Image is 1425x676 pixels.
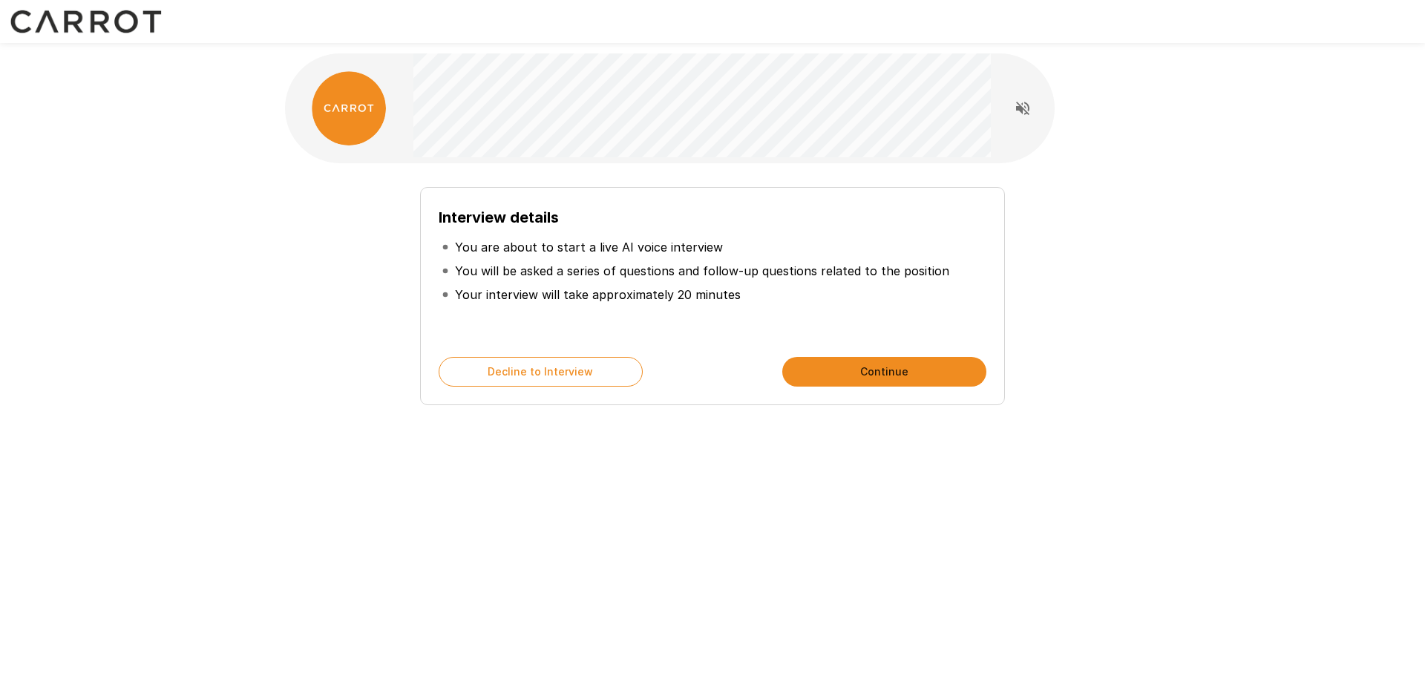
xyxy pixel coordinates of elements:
[455,262,949,280] p: You will be asked a series of questions and follow-up questions related to the position
[439,209,559,226] b: Interview details
[455,238,723,256] p: You are about to start a live AI voice interview
[312,71,386,145] img: carrot_logo.png
[1008,93,1038,123] button: Read questions aloud
[782,357,986,387] button: Continue
[439,357,643,387] button: Decline to Interview
[455,286,741,303] p: Your interview will take approximately 20 minutes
